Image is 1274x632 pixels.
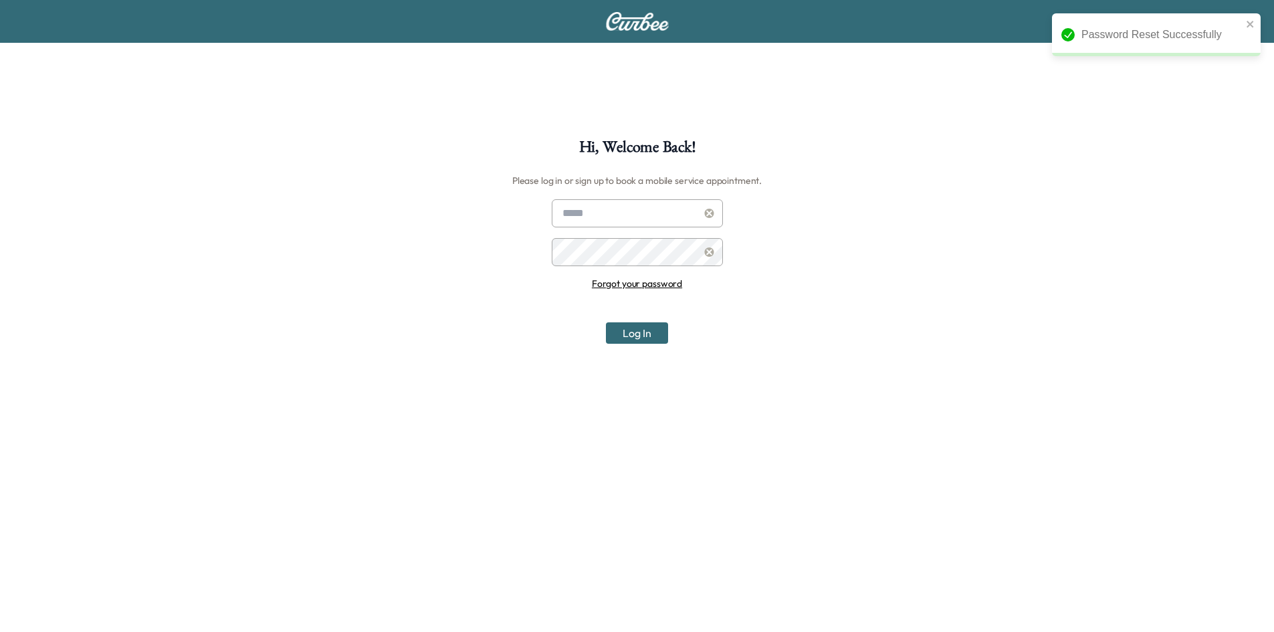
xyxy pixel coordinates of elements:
[605,12,669,31] img: Curbee Logo
[1246,19,1255,29] button: close
[512,170,762,191] h6: Please log in or sign up to book a mobile service appointment.
[606,322,668,344] button: Log In
[592,278,682,290] a: Forgot your password
[579,139,696,162] h1: Hi, Welcome Back!
[1081,27,1242,43] div: Password Reset Successfully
